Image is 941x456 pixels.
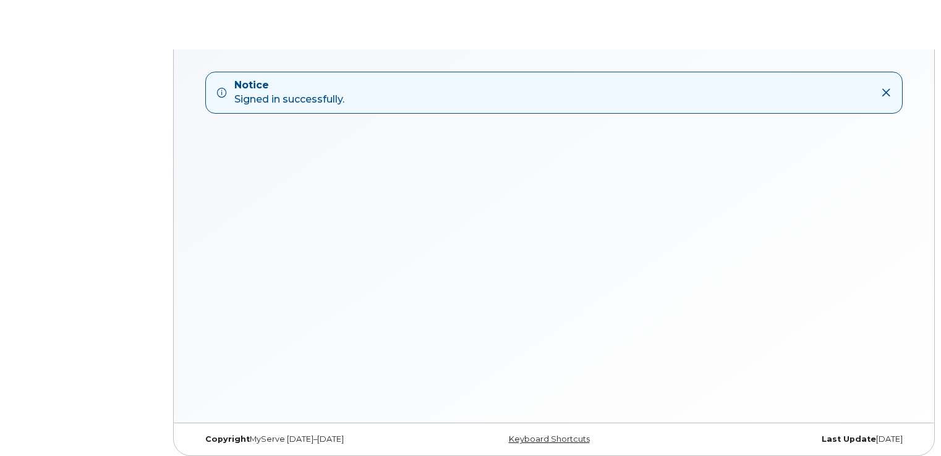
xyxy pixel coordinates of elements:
strong: Copyright [205,434,250,444]
a: Keyboard Shortcuts [509,434,590,444]
strong: Last Update [822,434,876,444]
strong: Notice [234,78,344,93]
div: Signed in successfully. [234,78,344,107]
div: [DATE] [673,434,912,444]
div: MyServe [DATE]–[DATE] [196,434,435,444]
